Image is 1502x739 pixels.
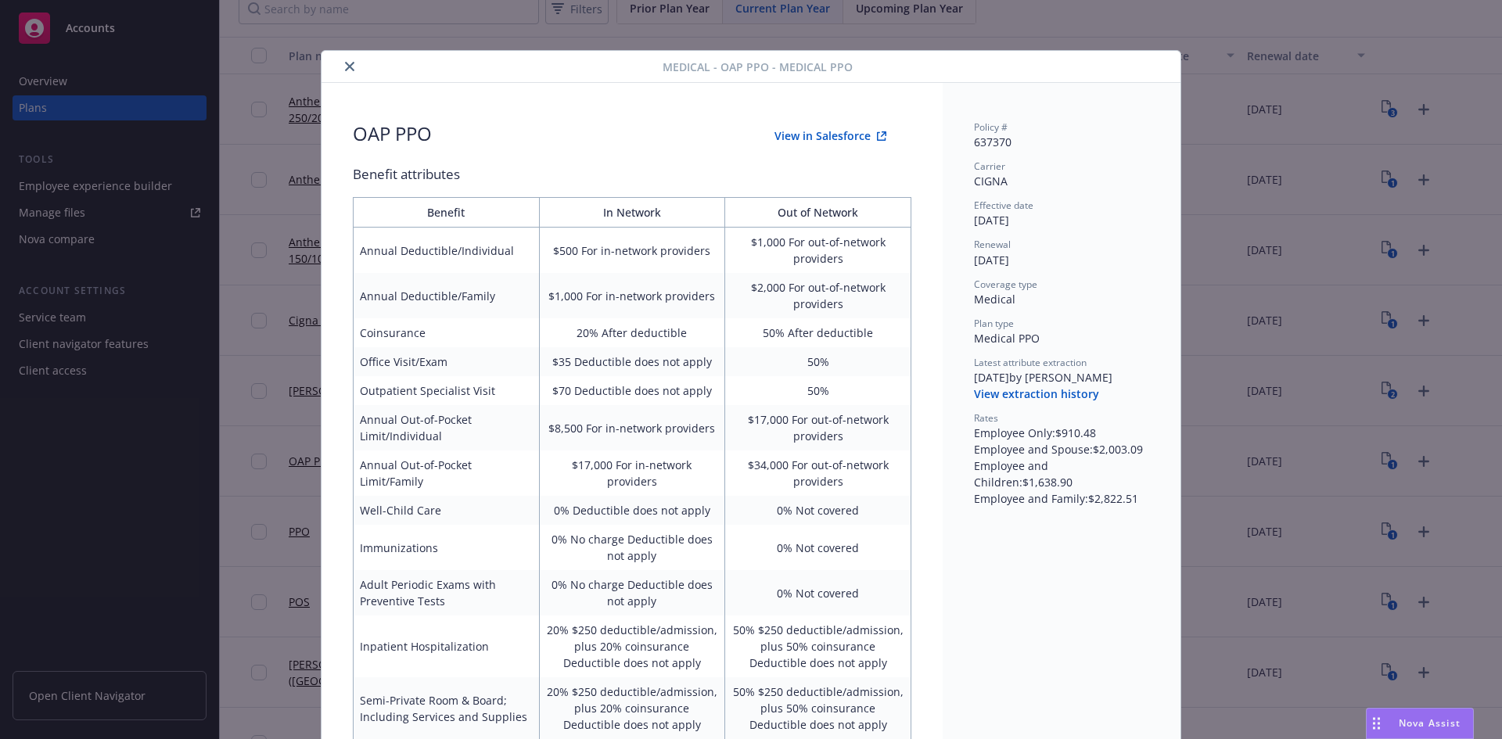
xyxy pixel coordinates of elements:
th: In Network [539,198,725,228]
td: 50% $250 deductible/admission, plus 50% coinsurance Deductible does not apply [725,615,911,677]
td: Annual Out-of-Pocket Limit/Individual [354,405,540,450]
td: $1,000 For in-network providers [539,273,725,318]
td: Inpatient Hospitalization [354,615,540,677]
div: Drag to move [1367,709,1386,738]
td: Annual Out-of-Pocket Limit/Family [354,450,540,496]
td: 0% Not covered [725,570,911,615]
span: Policy # [974,120,1008,134]
button: Nova Assist [1366,708,1474,739]
td: $2,000 For out-of-network providers [725,273,911,318]
span: Renewal [974,238,1011,251]
div: Employee and Spouse : $2,003.09 [974,441,1149,457]
div: [DATE] by [PERSON_NAME] [974,369,1149,386]
span: Carrier [974,160,1005,173]
div: OAP PPO [353,120,432,152]
td: 0% Not covered [725,525,911,570]
td: Office Visit/Exam [354,347,540,376]
td: 0% Not covered [725,496,911,525]
td: $8,500 For in-network providers [539,405,725,450]
td: $34,000 For out-of-network providers [725,450,911,496]
td: Immunizations [354,525,540,570]
td: 20% $250 deductible/admission, plus 20% coinsurance Deductible does not apply [539,615,725,677]
div: Medical PPO [974,330,1149,346]
div: Employee and Children : $1,638.90 [974,457,1149,490]
td: $35 Deductible does not apply [539,347,725,376]
div: Employee and Family : $2,822.51 [974,490,1149,507]
td: 20% $250 deductible/admission, plus 20% coinsurance Deductible does not apply [539,677,725,739]
span: Rates [974,411,998,425]
span: Latest attribute extraction [974,356,1087,369]
td: 50% [725,376,911,405]
div: Benefit attributes [353,164,911,185]
th: Benefit [354,198,540,228]
td: $17,000 For in-network providers [539,450,725,496]
button: View in Salesforce [749,120,911,152]
td: $17,000 For out-of-network providers [725,405,911,450]
td: 50% $250 deductible/admission, plus 50% coinsurance Deductible does not apply [725,677,911,739]
td: Annual Deductible/Individual [354,228,540,274]
span: Medical - OAP PPO - Medical PPO [663,59,853,75]
div: [DATE] [974,252,1149,268]
td: 0% No charge Deductible does not apply [539,570,725,615]
td: 0% Deductible does not apply [539,496,725,525]
td: $70 Deductible does not apply [539,376,725,405]
td: Outpatient Specialist Visit [354,376,540,405]
td: 50% After deductible [725,318,911,347]
td: Coinsurance [354,318,540,347]
td: 0% No charge Deductible does not apply [539,525,725,570]
div: [DATE] [974,212,1149,228]
div: CIGNA [974,173,1149,189]
td: 20% After deductible [539,318,725,347]
td: $1,000 For out-of-network providers [725,228,911,274]
td: Annual Deductible/Family [354,273,540,318]
td: Semi-Private Room & Board; Including Services and Supplies [354,677,540,739]
span: Effective date [974,199,1033,212]
div: Employee Only : $910.48 [974,425,1149,441]
td: 50% [725,347,911,376]
td: Well-Child Care [354,496,540,525]
span: Plan type [974,317,1014,330]
button: close [340,57,359,76]
td: $500 For in-network providers [539,228,725,274]
span: Coverage type [974,278,1037,291]
div: Medical [974,291,1149,307]
th: Out of Network [725,198,911,228]
div: 637370 [974,134,1149,150]
span: Nova Assist [1399,716,1461,730]
button: View extraction history [974,386,1099,402]
td: Adult Periodic Exams with Preventive Tests [354,570,540,615]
